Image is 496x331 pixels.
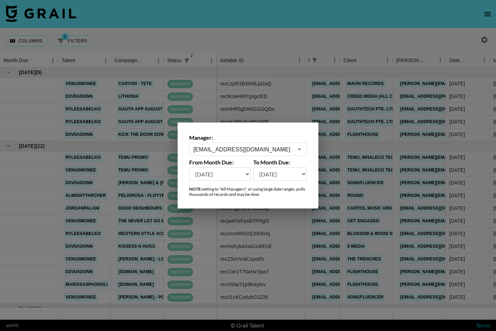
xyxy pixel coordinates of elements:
[189,134,307,141] label: Manager:
[294,144,304,154] button: Open
[189,186,202,192] strong: NOTE:
[189,186,307,197] div: setting to "All Managers", or using large date ranges, pulls thousands of records and may be slow.
[253,159,307,166] label: To Month Due:
[189,159,250,166] label: From Month Due:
